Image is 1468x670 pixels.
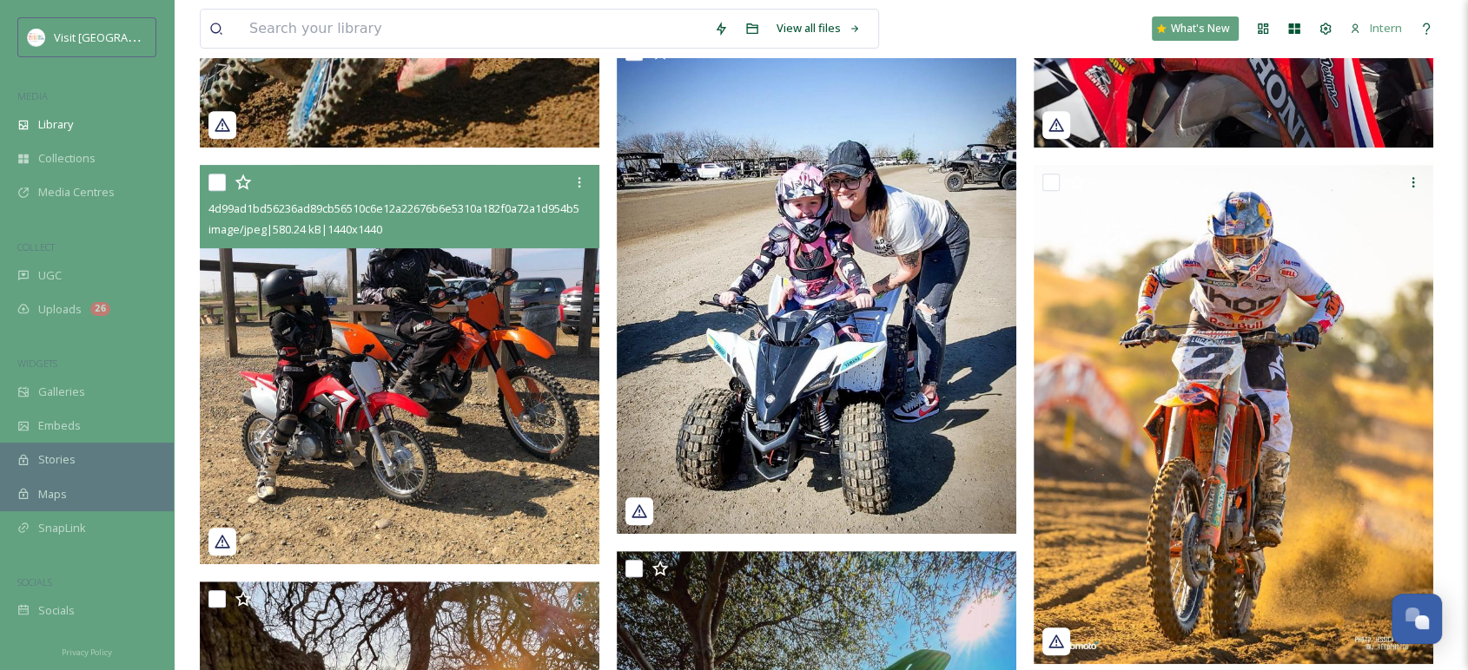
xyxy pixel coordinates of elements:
[38,417,81,434] span: Embeds
[1392,594,1442,644] button: Open Chat
[62,640,112,661] a: Privacy Policy
[38,451,76,468] span: Stories
[617,35,1016,534] img: 290bfbd9f9e7378008c6ee9751077a5850600b03704055b4ff7d9b0465344ec3.jpg
[38,150,96,167] span: Collections
[1341,11,1411,45] a: Intern
[17,89,48,102] span: MEDIA
[17,240,55,253] span: COLLECT
[1034,165,1433,664] img: e396bf24b0d58ba0de68c185dc8b73bef507b4f78ec14067ac2f58b6da2c54d7.jpg
[208,200,623,216] span: 4d99ad1bd56236ad89cb56510c6e12a22676b6e5310a182f0a72a1d954b5481b.jpg
[208,221,382,237] span: image/jpeg | 580.24 kB | 1440 x 1440
[38,602,75,619] span: Socials
[768,11,870,45] a: View all files
[1152,16,1239,41] a: What's New
[241,10,705,48] input: Search your library
[38,184,115,200] span: Media Centres
[54,29,274,45] span: Visit [GEOGRAPHIC_DATA][PERSON_NAME]
[90,302,110,316] div: 26
[28,29,45,46] img: images.png
[38,116,73,133] span: Library
[1370,20,1402,36] span: Intern
[38,486,67,502] span: Maps
[17,357,57,370] span: WIDGETS
[38,267,62,284] span: UGC
[38,384,85,400] span: Galleries
[17,575,52,588] span: SOCIALS
[38,520,86,536] span: SnapLink
[200,165,599,564] img: 4d99ad1bd56236ad89cb56510c6e12a22676b6e5310a182f0a72a1d954b5481b.jpg
[38,301,82,318] span: Uploads
[62,647,112,658] span: Privacy Policy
